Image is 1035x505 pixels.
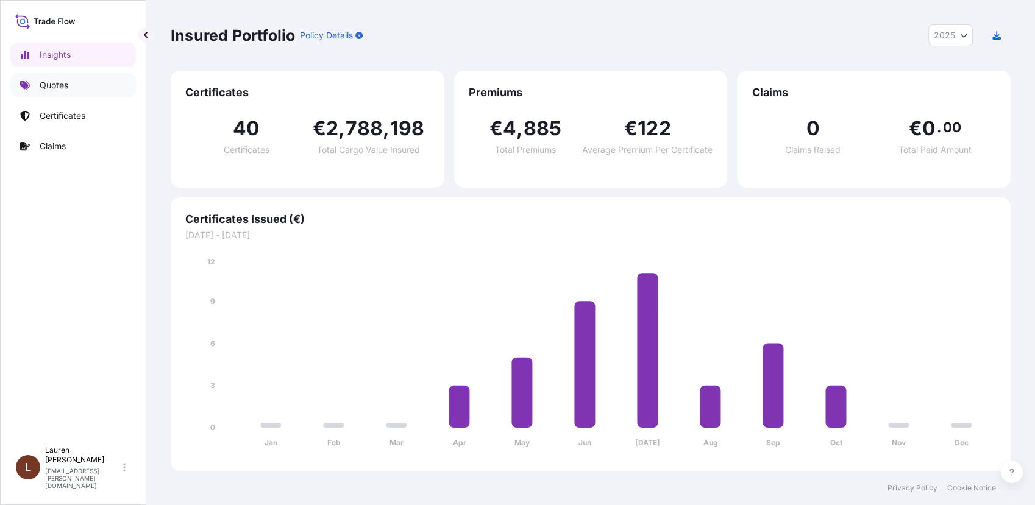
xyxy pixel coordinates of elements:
span: 885 [524,119,562,138]
span: Certificates [224,146,269,154]
span: 198 [389,119,424,138]
span: L [25,461,31,473]
span: Premiums [469,85,713,100]
span: Total Premiums [495,146,556,154]
p: Certificates [40,110,85,122]
tspan: Mar [389,438,404,447]
p: Insights [40,49,71,61]
p: Claims [40,140,66,152]
a: Privacy Policy [887,483,937,493]
tspan: Dec [955,438,969,447]
span: Average Premium Per Certificate [582,146,713,154]
tspan: 12 [207,257,215,266]
tspan: Apr [453,438,466,447]
tspan: 6 [210,339,215,348]
tspan: Sep [766,438,780,447]
span: € [313,119,326,138]
a: Quotes [10,73,136,97]
tspan: 3 [210,381,215,390]
tspan: May [514,438,530,447]
span: 122 [638,119,671,138]
tspan: [DATE] [635,438,660,447]
span: 00 [943,122,961,132]
span: Total Cargo Value Insured [317,146,420,154]
span: € [624,119,638,138]
span: Total Paid Amount [898,146,972,154]
span: 40 [233,119,260,138]
span: Claims Raised [785,146,841,154]
p: [EMAIL_ADDRESS][PERSON_NAME][DOMAIN_NAME] [45,467,121,489]
span: 0 [806,119,819,138]
span: 788 [346,119,383,138]
span: Claims [752,85,996,100]
tspan: Jan [265,438,277,447]
tspan: 9 [210,297,215,306]
span: 2025 [934,29,955,41]
span: , [338,119,345,138]
span: , [516,119,523,138]
span: . [937,122,941,132]
span: 4 [503,119,516,138]
a: Certificates [10,104,136,128]
p: Lauren [PERSON_NAME] [45,445,121,465]
span: Certificates [185,85,430,100]
a: Claims [10,134,136,158]
span: [DATE] - [DATE] [185,229,996,241]
button: Year Selector [928,24,973,46]
span: , [383,119,389,138]
tspan: Oct [830,438,843,447]
span: € [489,119,503,138]
span: 0 [922,119,936,138]
span: 2 [326,119,338,138]
p: Policy Details [300,29,353,41]
a: Insights [10,43,136,67]
span: € [909,119,922,138]
tspan: Nov [892,438,906,447]
span: Certificates Issued (€) [185,212,996,227]
tspan: Jun [578,438,591,447]
p: Insured Portfolio [171,26,295,45]
a: Cookie Notice [947,483,996,493]
tspan: Feb [327,438,341,447]
tspan: Aug [703,438,718,447]
p: Quotes [40,79,68,91]
tspan: 0 [210,423,215,432]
